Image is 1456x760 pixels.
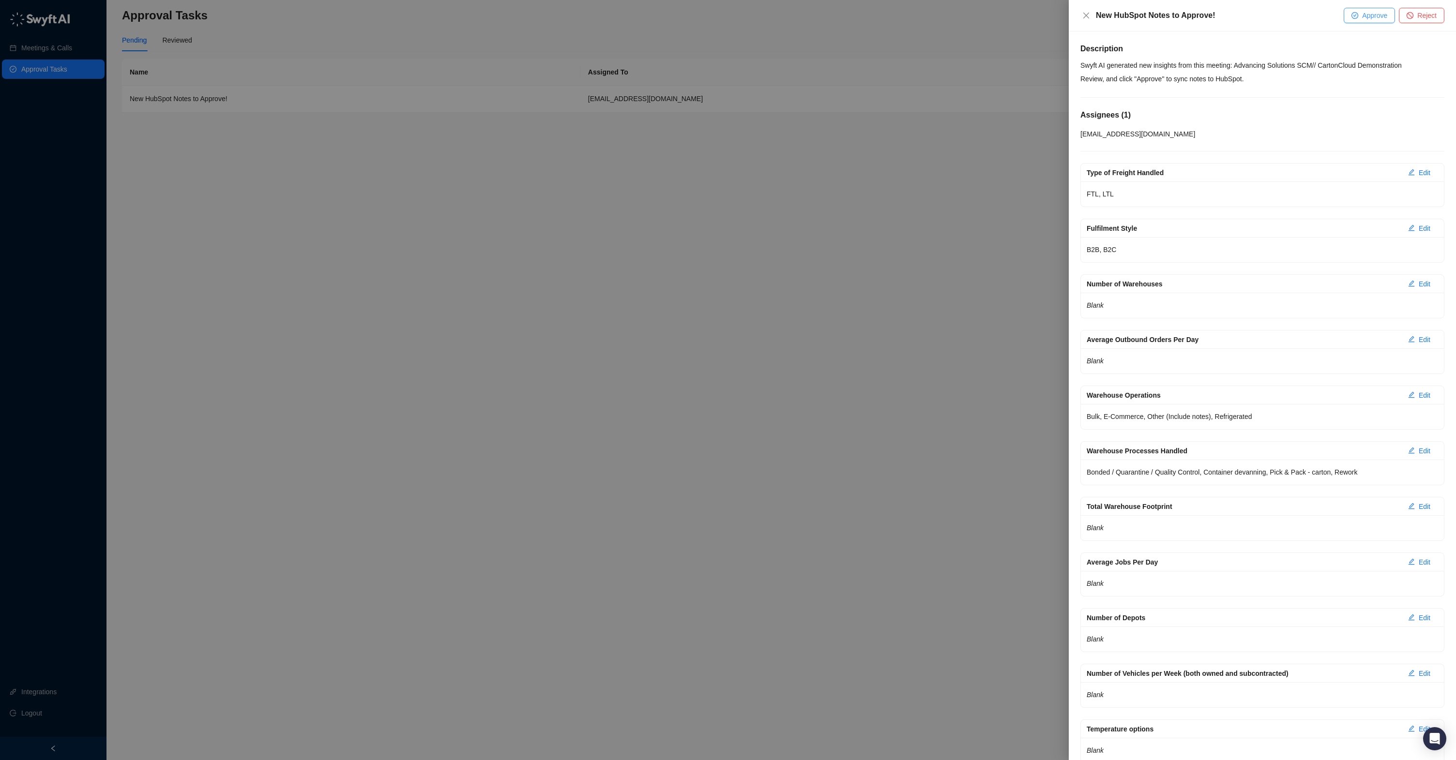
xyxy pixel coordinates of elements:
[1087,301,1104,309] em: Blank
[1087,410,1438,423] p: Bulk, E-Commerce, Other (Include notes), Refrigerated
[1087,334,1400,345] div: Average Outbound Orders Per Day
[1400,499,1438,514] button: Edit
[1400,165,1438,180] button: Edit
[1407,12,1413,19] span: stop
[1344,8,1395,23] button: Approve
[1087,501,1400,512] div: Total Warehouse Footprint
[1408,447,1415,454] span: edit
[1419,223,1430,234] span: Edit
[1419,612,1430,623] span: Edit
[1400,443,1438,459] button: Edit
[1400,666,1438,681] button: Edit
[1400,554,1438,570] button: Edit
[1419,501,1430,512] span: Edit
[1087,223,1400,234] div: Fulfilment Style
[1087,612,1400,623] div: Number of Depots
[1400,721,1438,737] button: Edit
[1408,391,1415,398] span: edit
[1408,224,1415,231] span: edit
[1419,390,1430,401] span: Edit
[1408,336,1415,343] span: edit
[1408,614,1415,621] span: edit
[1351,12,1358,19] span: check-circle
[1419,668,1430,679] span: Edit
[1408,280,1415,287] span: edit
[1087,243,1438,256] p: B2B, B2C
[1080,130,1195,138] span: [EMAIL_ADDRESS][DOMAIN_NAME]
[1087,724,1400,734] div: Temperature options
[1400,332,1438,347] button: Edit
[1087,187,1438,201] p: FTL, LTL
[1082,12,1090,19] span: close
[1087,279,1400,289] div: Number of Warehouses
[1087,524,1104,532] em: Blank
[1362,10,1387,21] span: Approve
[1400,387,1438,403] button: Edit
[1087,580,1104,587] em: Blank
[1408,558,1415,565] span: edit
[1087,635,1104,643] em: Blank
[1400,221,1438,236] button: Edit
[1419,446,1430,456] span: Edit
[1419,167,1430,178] span: Edit
[1087,167,1400,178] div: Type of Freight Handled
[1399,8,1444,23] button: Reject
[1408,169,1415,176] span: edit
[1400,610,1438,626] button: Edit
[1087,390,1400,401] div: Warehouse Operations
[1080,109,1444,121] h5: Assignees ( 1 )
[1080,72,1444,86] p: Review, and click "Approve" to sync notes to HubSpot.
[1408,503,1415,509] span: edit
[1419,724,1430,734] span: Edit
[1419,334,1430,345] span: Edit
[1096,10,1344,21] div: New HubSpot Notes to Approve!
[1080,43,1444,55] h5: Description
[1408,670,1415,676] span: edit
[1087,465,1438,479] p: Bonded / Quarantine / Quality Control, Container devanning, Pick & Pack - carton, Rework
[1087,357,1104,365] em: Blank
[1423,727,1446,750] div: Open Intercom Messenger
[1419,557,1430,567] span: Edit
[1087,691,1104,699] em: Blank
[1400,276,1438,292] button: Edit
[1080,59,1444,72] p: Swyft AI generated new insights from this meeting: Advancing Solutions SCM// CartonCloud Demonstr...
[1417,10,1437,21] span: Reject
[1087,446,1400,456] div: Warehouse Processes Handled
[1087,668,1400,679] div: Number of Vehicles per Week (both owned and subcontracted)
[1087,746,1104,754] em: Blank
[1080,10,1092,21] button: Close
[1408,725,1415,732] span: edit
[1419,279,1430,289] span: Edit
[1087,557,1400,567] div: Average Jobs Per Day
